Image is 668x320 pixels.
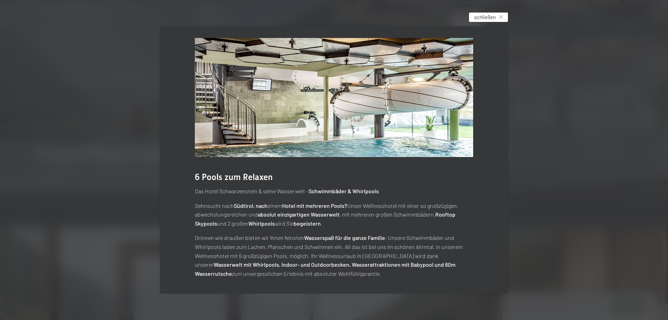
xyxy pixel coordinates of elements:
strong: Rooftop Skypools [195,211,455,227]
strong: absolut einzigartigen Wasserwelt [258,211,340,218]
strong: begeistern [294,220,321,227]
span: 6 Pools zum Relaxen [195,172,273,182]
img: Urlaub - Schwimmbad - Sprudelbänke - Babybecken uvw. [195,38,473,157]
span: schließen [474,14,496,21]
strong: Südtirol, nach [234,202,268,209]
strong: Hotel mit mehreren Pools? [282,202,347,209]
p: Sehnsucht nach einem Unser Wellnesshotel mit einer so großzügigen, abwechslungsreichen und , mit ... [195,201,473,228]
p: Das Hotel Schwarzenstein & seine Wasserwelt – [195,187,473,196]
strong: Schwimmbäder & Whirlpools [309,188,379,194]
strong: Whirlpools [248,220,275,227]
